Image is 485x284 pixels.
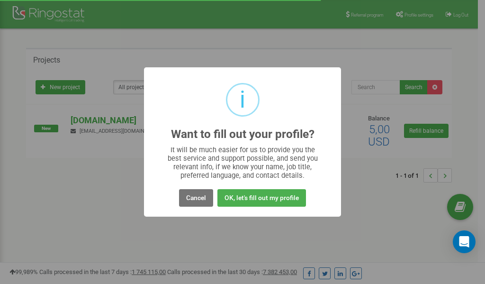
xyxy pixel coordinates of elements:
[163,146,323,180] div: It will be much easier for us to provide you the best service and support possible, and send you ...
[240,84,245,115] div: i
[179,189,213,207] button: Cancel
[453,230,476,253] div: Open Intercom Messenger
[171,128,314,141] h2: Want to fill out your profile?
[217,189,306,207] button: OK, let's fill out my profile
